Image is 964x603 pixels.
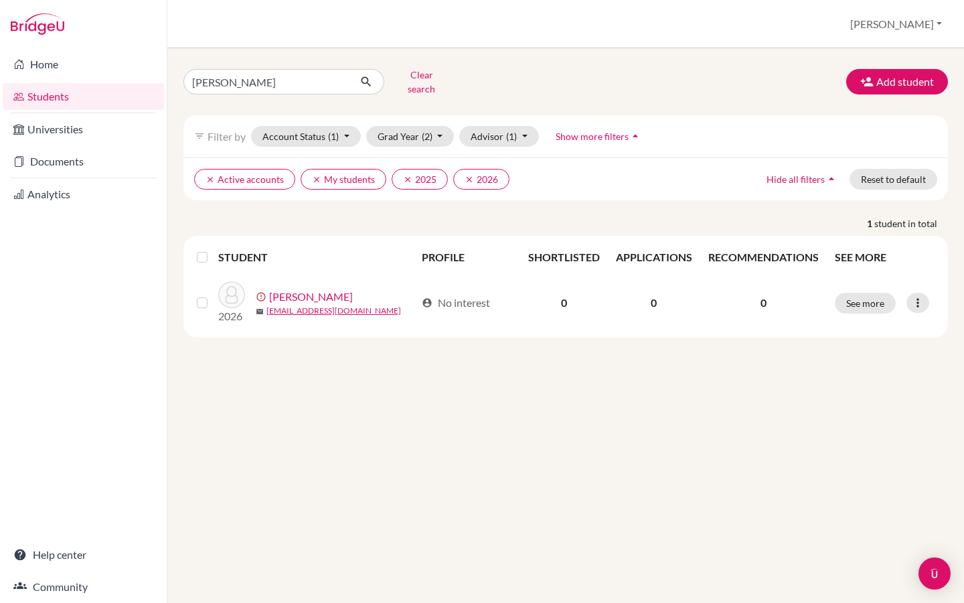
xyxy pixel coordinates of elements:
[3,541,164,568] a: Help center
[3,83,164,110] a: Students
[384,64,459,99] button: Clear search
[301,169,386,190] button: clearMy students
[194,169,295,190] button: clearActive accounts
[11,13,64,35] img: Bridge-U
[918,557,951,590] div: Open Intercom Messenger
[629,129,642,143] i: arrow_drop_up
[846,69,948,94] button: Add student
[3,574,164,600] a: Community
[312,175,321,184] i: clear
[218,308,245,324] p: 2026
[328,131,339,142] span: (1)
[366,126,455,147] button: Grad Year(2)
[850,169,937,190] button: Reset to default
[256,291,269,302] span: error_outline
[422,295,490,311] div: No interest
[183,69,349,94] input: Find student by name...
[835,293,896,314] button: See more
[844,11,948,37] button: [PERSON_NAME]
[422,297,432,308] span: account_circle
[767,174,825,185] span: Hide all filters
[269,289,353,305] a: [PERSON_NAME]
[459,126,539,147] button: Advisor(1)
[608,273,700,332] td: 0
[827,241,943,273] th: SEE MORE
[392,169,448,190] button: clear2025
[266,305,401,317] a: [EMAIL_ADDRESS][DOMAIN_NAME]
[755,169,850,190] button: Hide all filtersarrow_drop_up
[520,273,608,332] td: 0
[208,130,246,143] span: Filter by
[867,216,874,230] strong: 1
[3,116,164,143] a: Universities
[403,175,412,184] i: clear
[218,281,245,308] img: Weiler, Cristina
[194,131,205,141] i: filter_list
[3,148,164,175] a: Documents
[544,126,653,147] button: Show more filtersarrow_drop_up
[251,126,361,147] button: Account Status(1)
[520,241,608,273] th: SHORTLISTED
[708,295,819,311] p: 0
[3,51,164,78] a: Home
[414,241,520,273] th: PROFILE
[465,175,474,184] i: clear
[453,169,509,190] button: clear2026
[556,131,629,142] span: Show more filters
[700,241,827,273] th: RECOMMENDATIONS
[3,181,164,208] a: Analytics
[256,308,264,316] span: mail
[422,131,432,142] span: (2)
[874,216,948,230] span: student in total
[218,241,414,273] th: STUDENT
[506,131,517,142] span: (1)
[206,175,215,184] i: clear
[825,172,838,186] i: arrow_drop_up
[608,241,700,273] th: APPLICATIONS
